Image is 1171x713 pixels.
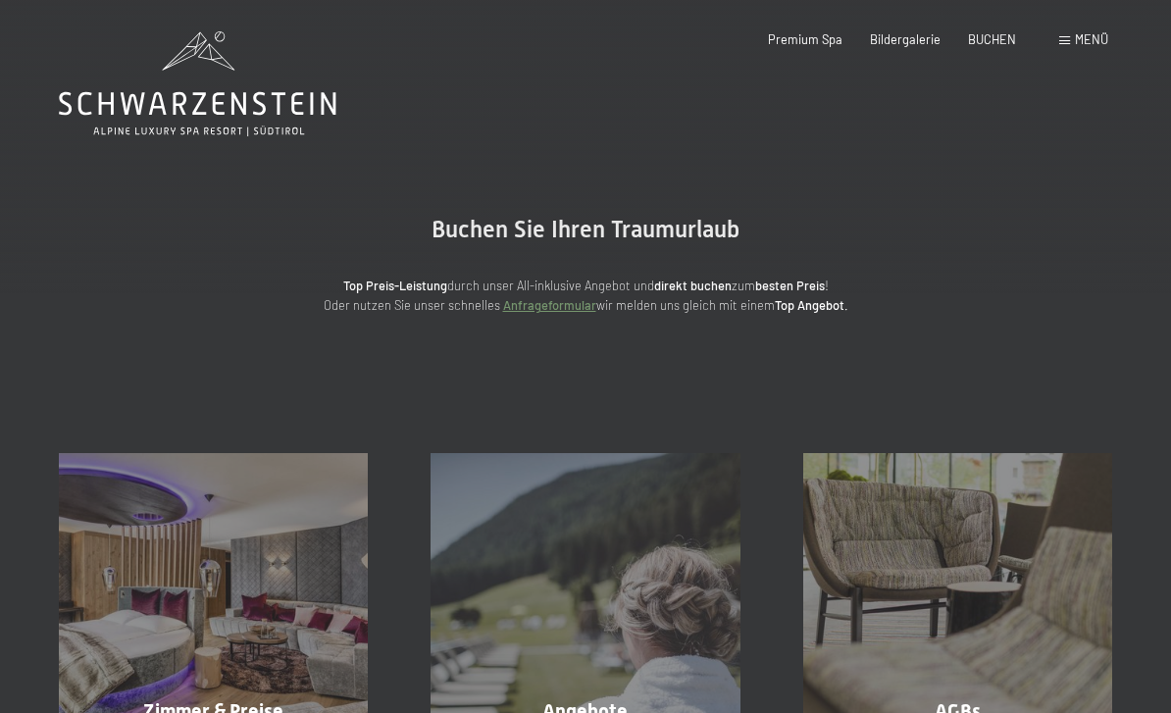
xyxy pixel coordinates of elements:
[755,278,825,293] strong: besten Preis
[1075,31,1108,47] span: Menü
[654,278,732,293] strong: direkt buchen
[343,278,447,293] strong: Top Preis-Leistung
[968,31,1016,47] a: BUCHEN
[768,31,842,47] a: Premium Spa
[775,297,848,313] strong: Top Angebot.
[503,297,596,313] a: Anfrageformular
[870,31,941,47] a: Bildergalerie
[432,216,739,243] span: Buchen Sie Ihren Traumurlaub
[193,276,978,316] p: durch unser All-inklusive Angebot und zum ! Oder nutzen Sie unser schnelles wir melden uns gleich...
